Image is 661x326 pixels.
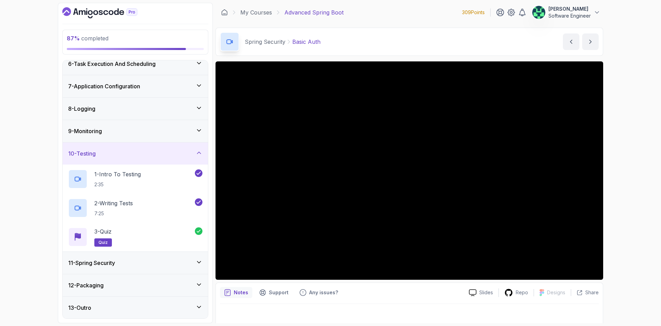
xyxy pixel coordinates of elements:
span: 87 % [67,35,80,42]
button: 1-Intro To Testing2:35 [68,169,202,189]
a: Repo [499,288,534,297]
button: 9-Monitoring [63,120,208,142]
p: Share [585,289,599,296]
p: Basic Auth [292,38,321,46]
img: user profile image [532,6,545,19]
button: 13-Outro [63,297,208,319]
button: next content [582,33,599,50]
button: previous content [563,33,579,50]
button: 3-Quizquiz [68,227,202,247]
p: Software Engineer [548,12,591,19]
h3: 11 - Spring Security [68,259,115,267]
p: 3 - Quiz [94,227,112,236]
h3: 9 - Monitoring [68,127,102,135]
iframe: 3 - Basic Auth [216,61,603,280]
h3: 8 - Logging [68,105,95,113]
p: Advanced Spring Boot [284,8,344,17]
button: 2-Writing Tests7:25 [68,198,202,218]
button: 8-Logging [63,98,208,120]
p: 2:35 [94,181,141,188]
p: [PERSON_NAME] [548,6,591,12]
button: user profile image[PERSON_NAME]Software Engineer [532,6,600,19]
button: notes button [220,287,252,298]
button: Share [571,289,599,296]
button: Feedback button [295,287,342,298]
p: 2 - Writing Tests [94,199,133,207]
p: Any issues? [309,289,338,296]
p: 309 Points [462,9,485,16]
a: Dashboard [62,7,153,18]
p: Repo [516,289,528,296]
button: 6-Task Execution And Scheduling [63,53,208,75]
button: 11-Spring Security [63,252,208,274]
p: 1 - Intro To Testing [94,170,141,178]
span: completed [67,35,108,42]
button: 12-Packaging [63,274,208,296]
h3: 12 - Packaging [68,281,104,289]
a: My Courses [240,8,272,17]
button: 7-Application Configuration [63,75,208,97]
p: Support [269,289,288,296]
a: Slides [463,289,499,296]
p: Spring Security [245,38,285,46]
h3: 7 - Application Configuration [68,82,140,90]
h3: 6 - Task Execution And Scheduling [68,60,156,68]
h3: 10 - Testing [68,149,96,158]
a: Dashboard [221,9,228,16]
button: 10-Testing [63,142,208,165]
p: Designs [547,289,565,296]
p: Notes [234,289,248,296]
button: Support button [255,287,293,298]
span: quiz [98,240,108,245]
h3: 13 - Outro [68,304,91,312]
p: 7:25 [94,210,133,217]
p: Slides [479,289,493,296]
